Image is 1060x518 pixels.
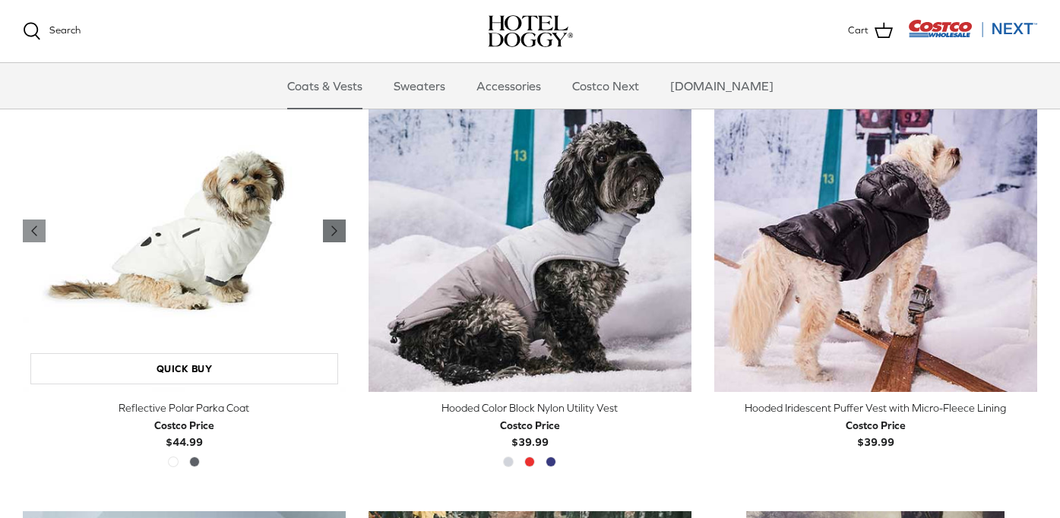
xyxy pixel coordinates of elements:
div: Costco Price [154,417,214,434]
a: Accessories [463,63,555,109]
a: hoteldoggy.com hoteldoggycom [488,15,573,47]
span: Search [49,24,81,36]
img: hoteldoggycom [488,15,573,47]
a: Hooded Color Block Nylon Utility Vest [369,69,691,392]
a: Search [23,22,81,40]
div: Reflective Polar Parka Coat [23,400,346,416]
a: Sweaters [380,63,459,109]
a: Hooded Color Block Nylon Utility Vest Costco Price$39.99 [369,400,691,450]
a: Hooded Iridescent Puffer Vest with Micro-Fleece Lining Costco Price$39.99 [714,400,1037,450]
b: $39.99 [846,417,906,448]
a: Reflective Polar Parka Coat [23,69,346,392]
a: Quick buy [30,353,338,384]
img: Costco Next [908,19,1037,38]
a: Reflective Polar Parka Coat Costco Price$44.99 [23,400,346,450]
b: $44.99 [154,417,214,448]
div: Hooded Color Block Nylon Utility Vest [369,400,691,416]
a: Coats & Vests [274,63,376,109]
a: Visit Costco Next [908,29,1037,40]
div: Costco Price [500,417,560,434]
a: Previous [23,220,46,242]
div: Costco Price [846,417,906,434]
span: Cart [848,23,869,39]
a: Cart [848,21,893,41]
b: $39.99 [500,417,560,448]
a: Costco Next [558,63,653,109]
div: Hooded Iridescent Puffer Vest with Micro-Fleece Lining [714,400,1037,416]
a: Hooded Iridescent Puffer Vest with Micro-Fleece Lining [714,69,1037,392]
a: Previous [323,220,346,242]
a: [DOMAIN_NAME] [657,63,787,109]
